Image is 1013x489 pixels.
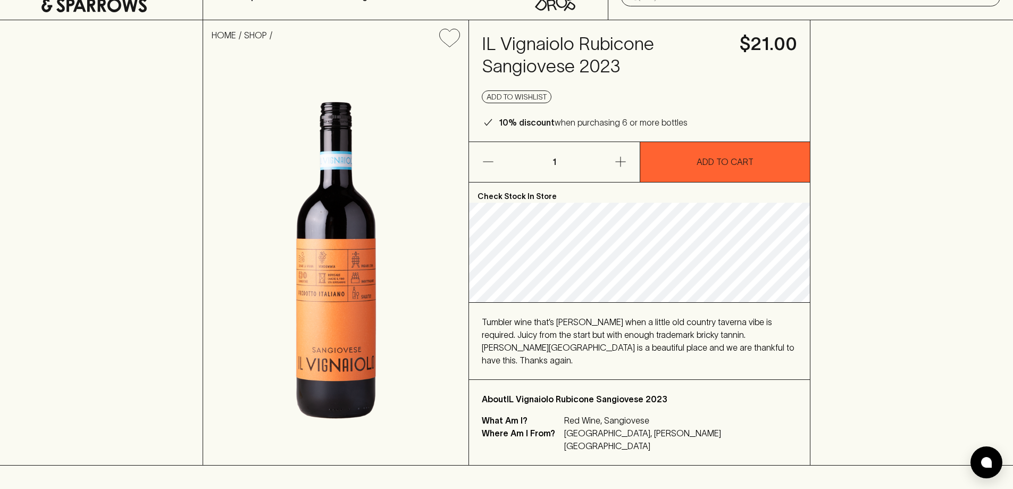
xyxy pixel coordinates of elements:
button: ADD TO CART [640,142,810,182]
h4: IL Vignaiolo Rubicone Sangiovese 2023 [482,33,727,78]
button: Add to wishlist [482,90,551,103]
p: What Am I? [482,414,562,427]
p: ADD TO CART [697,155,754,168]
span: Tumbler wine that’s [PERSON_NAME] when a little old country taverna vibe is required. Juicy from ... [482,317,794,365]
a: SHOP [244,30,267,40]
b: 10% discount [499,118,555,127]
button: Add to wishlist [435,24,464,52]
p: Where Am I From? [482,427,562,452]
a: HOME [212,30,236,40]
img: bubble-icon [981,457,992,468]
p: Red Wine, Sangiovese [564,414,784,427]
p: Check Stock In Store [469,183,810,203]
h4: $21.00 [740,33,797,55]
p: 1 [541,142,567,182]
p: About IL Vignaiolo Rubicone Sangiovese 2023 [482,393,797,405]
p: [GEOGRAPHIC_DATA], [PERSON_NAME][GEOGRAPHIC_DATA] [564,427,784,452]
img: 38786.png [203,56,468,465]
p: when purchasing 6 or more bottles [499,116,688,129]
